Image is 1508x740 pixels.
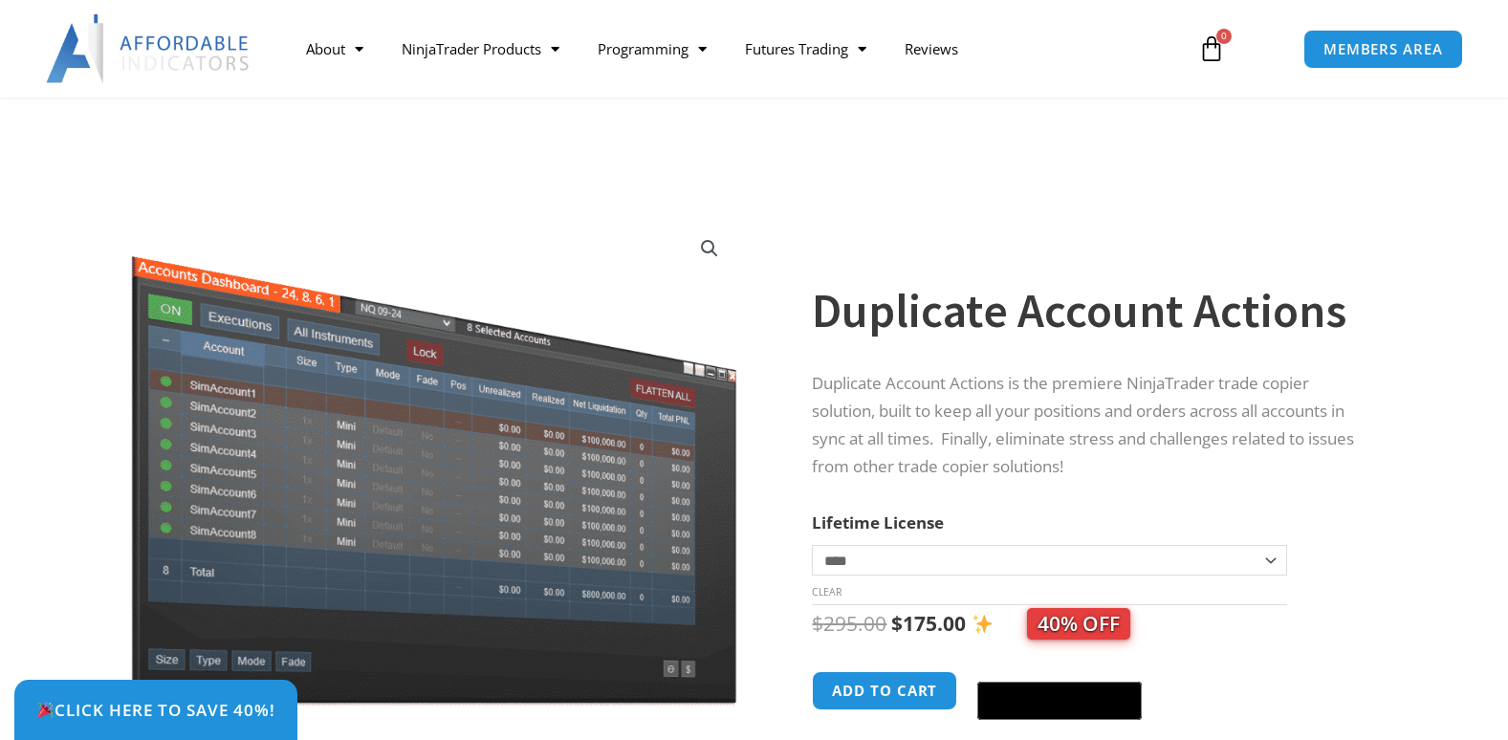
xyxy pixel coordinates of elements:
[37,702,54,718] img: 🎉
[692,231,727,266] a: View full-screen image gallery
[579,27,726,71] a: Programming
[1027,608,1130,640] span: 40% OFF
[287,27,1177,71] nav: Menu
[1323,42,1443,56] span: MEMBERS AREA
[36,702,275,718] span: Click Here to save 40%!
[287,27,382,71] a: About
[1303,30,1463,69] a: MEMBERS AREA
[382,27,579,71] a: NinjaTrader Products
[1216,29,1232,44] span: 0
[812,585,841,599] a: Clear options
[973,668,1146,676] iframe: Secure express checkout frame
[46,14,251,83] img: LogoAI | Affordable Indicators – NinjaTrader
[891,610,966,637] bdi: 175.00
[812,370,1370,481] p: Duplicate Account Actions is the premiere NinjaTrader trade copier solution, built to keep all yo...
[14,680,297,740] a: 🎉Click Here to save 40%!
[891,610,903,637] span: $
[812,511,944,533] label: Lifetime License
[885,27,977,71] a: Reviews
[812,610,823,637] span: $
[1169,21,1254,76] a: 0
[812,671,957,710] button: Add to cart
[812,277,1370,344] h1: Duplicate Account Actions
[726,27,885,71] a: Futures Trading
[973,614,993,634] img: ✨
[812,610,886,637] bdi: 295.00
[126,217,741,706] img: Screenshot 2024-08-26 15414455555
